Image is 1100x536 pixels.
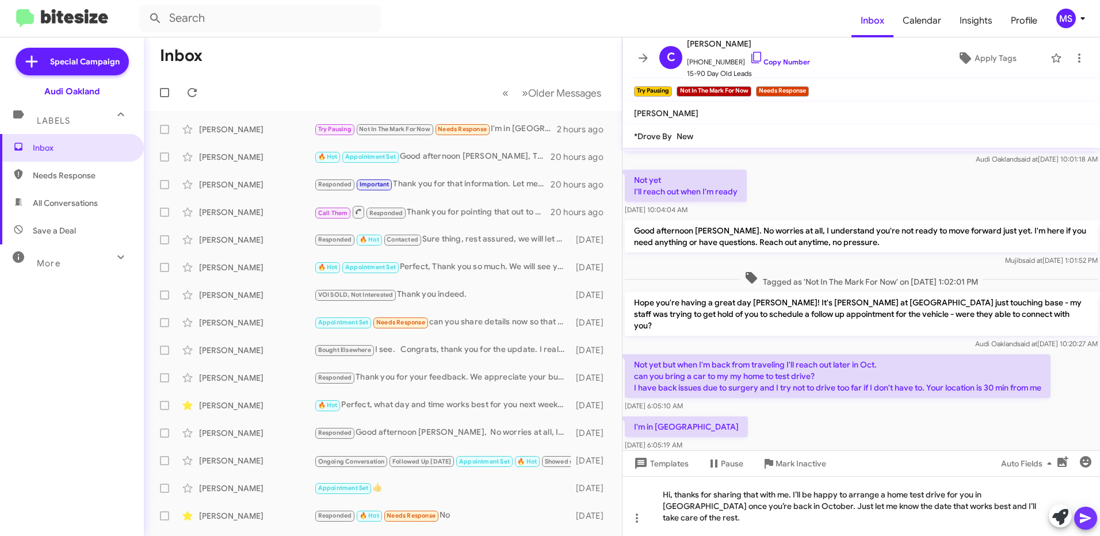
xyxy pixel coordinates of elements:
a: Copy Number [750,58,810,66]
span: [PHONE_NUMBER] [687,51,810,68]
span: All Conversations [33,197,98,209]
span: 🔥 Hot [318,153,338,160]
button: Pause [698,453,753,474]
div: [DATE] [571,262,613,273]
span: Needs Response [33,170,131,181]
span: C [667,48,675,67]
span: Appointment Set [345,153,396,160]
div: 20 hours ago [551,151,613,163]
div: Audi Oakland [44,86,100,97]
button: MS [1046,9,1087,28]
div: Good afternoon [PERSON_NAME], Thank you for reaching out. Absolutely you could. We will see you [... [314,150,551,163]
div: [PERSON_NAME] [199,262,314,273]
span: 🔥 Hot [360,512,379,519]
span: 🔥 Hot [517,458,537,465]
div: [DATE] [571,427,613,439]
div: Thank you for that information. Let me see what I got here. [314,178,551,191]
div: Good afternoon [PERSON_NAME], No worries at all, I understand you're not ready to move forward ju... [314,426,571,439]
div: Sure thing, rest assured, we will let you know as soon as we a word on. [314,233,571,246]
span: Inbox [33,142,131,154]
span: Not In The Mark For Now [359,125,430,133]
p: Hope you're having a great day [PERSON_NAME]! It's [PERSON_NAME] at [GEOGRAPHIC_DATA] just touchi... [625,292,1098,336]
h1: Inbox [160,47,203,65]
div: I see. Congrats, thank you for the update. I really appreciate it. Wishing you many happy miles w... [314,343,571,357]
div: [DATE] [571,344,613,356]
span: [PERSON_NAME] [634,108,698,118]
div: Thank you indeed. [314,288,571,301]
div: [PERSON_NAME] [199,427,314,439]
span: *Drove By [634,131,672,141]
span: Needs Response [387,512,436,519]
span: [PERSON_NAME] [687,37,810,51]
span: » [522,86,528,100]
span: [DATE] 6:05:10 AM [625,401,683,410]
a: Special Campaign [16,48,129,75]
span: Call Them [318,209,348,217]
div: [DATE] [571,510,613,522]
span: [DATE] 10:04:04 AM [625,205,687,214]
div: Inbound Call [314,453,571,468]
span: Followed Up [DATE] [392,458,452,465]
button: Mark Inactive [753,453,835,474]
div: No [314,509,571,522]
span: 🔥 Hot [318,263,338,271]
span: [DATE] 6:05:19 AM [625,441,682,449]
span: Appointment Set [345,263,396,271]
span: Pause [721,453,743,474]
div: Hi, thanks for sharing that with me. I’ll be happy to arrange a home test drive for you in [GEOGR... [622,476,1100,536]
div: [DATE] [571,289,613,301]
div: [DATE] [571,317,613,328]
div: [PERSON_NAME] [199,455,314,466]
span: Labels [37,116,70,126]
button: Next [515,81,608,105]
span: Save a Deal [33,225,76,236]
span: Needs Response [438,125,487,133]
span: Important [360,181,389,188]
div: [PERSON_NAME] [199,289,314,301]
span: Templates [632,453,689,474]
span: Responded [318,429,352,437]
div: [DATE] [571,400,613,411]
a: Insights [950,4,1002,37]
span: Appointment Set [459,458,510,465]
span: Audi Oakland [DATE] 10:01:18 AM [976,155,1098,163]
span: 🔥 Hot [318,401,338,409]
div: [PERSON_NAME] [199,400,314,411]
div: [PERSON_NAME] [199,344,314,356]
div: [PERSON_NAME] [199,124,314,135]
span: Mujib [DATE] 1:01:52 PM [1005,256,1098,265]
span: Audi Oakland [DATE] 10:20:27 AM [975,339,1098,348]
span: said at [1018,155,1038,163]
span: More [37,258,60,269]
div: [DATE] [571,234,613,246]
span: Responded [318,512,352,519]
div: 👍 [314,481,571,495]
span: VOI SOLD, Not Interested [318,291,394,298]
div: [PERSON_NAME] [199,179,314,190]
small: Not In The Mark For Now [677,86,751,97]
span: Older Messages [528,87,601,99]
a: Inbox [851,4,893,37]
span: Responded [369,209,403,217]
p: I'm in [GEOGRAPHIC_DATA] [625,416,748,437]
span: Auto Fields [1001,453,1056,474]
p: Good afternoon [PERSON_NAME]. No worries at all, I understand you're not ready to move forward ju... [625,220,1098,252]
div: Perfect, Thank you so much. We will see you [DATE] morning. Safe travels. :) [314,261,571,274]
span: Mark Inactive [776,453,826,474]
span: said at [1022,256,1042,265]
button: Auto Fields [992,453,1065,474]
small: Try Pausing [634,86,672,97]
div: [PERSON_NAME] [199,510,314,522]
input: Search [139,5,381,32]
div: [PERSON_NAME] [199,206,314,218]
span: Calendar [893,4,950,37]
nav: Page navigation example [496,81,608,105]
span: Responded [318,374,352,381]
span: Apply Tags [975,48,1017,68]
button: Previous [495,81,515,105]
span: Appointment Set [318,319,369,326]
div: Thank you for your feedback. We appreciate your business. [314,371,571,384]
div: 20 hours ago [551,206,613,218]
p: Not yet I'll reach out when I'm ready [625,170,747,202]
